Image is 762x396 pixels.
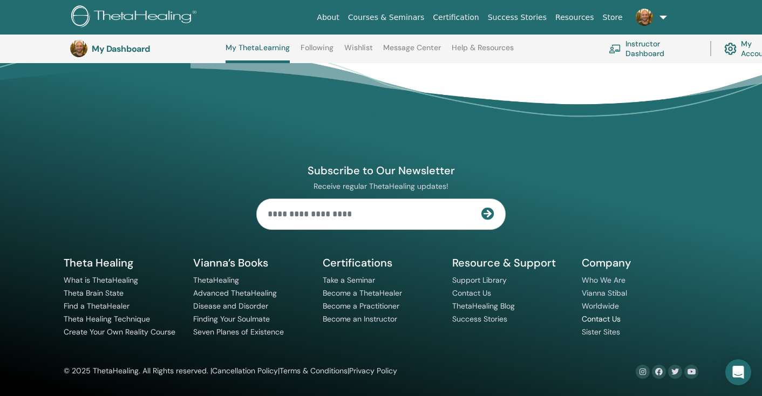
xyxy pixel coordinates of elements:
[582,314,621,324] a: Contact Us
[71,5,200,30] img: logo.png
[609,37,697,60] a: Instructor Dashboard
[64,314,150,324] a: Theta Healing Technique
[452,43,514,60] a: Help & Resources
[582,327,620,337] a: Sister Sites
[323,314,397,324] a: Become an Instructor
[193,314,270,324] a: Finding Your Soulmate
[92,44,200,54] h3: My Dashboard
[256,163,506,177] h4: Subscribe to Our Newsletter
[193,275,239,285] a: ThetaHealing
[724,40,737,58] img: cog.svg
[280,366,348,375] a: Terms & Conditions
[64,256,180,270] h5: Theta Healing
[582,288,627,298] a: Vianna Stibal
[452,314,507,324] a: Success Stories
[452,301,515,311] a: ThetaHealing Blog
[452,275,507,285] a: Support Library
[193,256,310,270] h5: Vianna’s Books
[344,43,373,60] a: Wishlist
[636,9,653,26] img: default.jpg
[609,44,621,53] img: chalkboard-teacher.svg
[323,301,399,311] a: Become a Practitioner
[452,256,569,270] h5: Resource & Support
[312,8,343,28] a: About
[484,8,551,28] a: Success Stories
[193,301,268,311] a: Disease and Disorder
[349,366,397,375] a: Privacy Policy
[582,275,625,285] a: Who We Are
[193,288,277,298] a: Advanced ThetaHealing
[64,327,175,337] a: Create Your Own Reality Course
[582,301,619,311] a: Worldwide
[383,43,441,60] a: Message Center
[256,181,506,191] p: Receive regular ThetaHealing updates!
[323,275,375,285] a: Take a Seminar
[70,40,87,57] img: default.jpg
[64,288,124,298] a: Theta Brain State
[323,256,439,270] h5: Certifications
[301,43,334,60] a: Following
[193,327,284,337] a: Seven Planes of Existence
[428,8,483,28] a: Certification
[64,275,138,285] a: What is ThetaHealing
[64,365,397,378] div: © 2025 ThetaHealing. All Rights reserved. | | |
[551,8,598,28] a: Resources
[725,359,751,385] div: Open Intercom Messenger
[452,288,491,298] a: Contact Us
[226,43,290,63] a: My ThetaLearning
[344,8,429,28] a: Courses & Seminars
[323,288,402,298] a: Become a ThetaHealer
[598,8,627,28] a: Store
[582,256,698,270] h5: Company
[64,301,130,311] a: Find a ThetaHealer
[212,366,278,375] a: Cancellation Policy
